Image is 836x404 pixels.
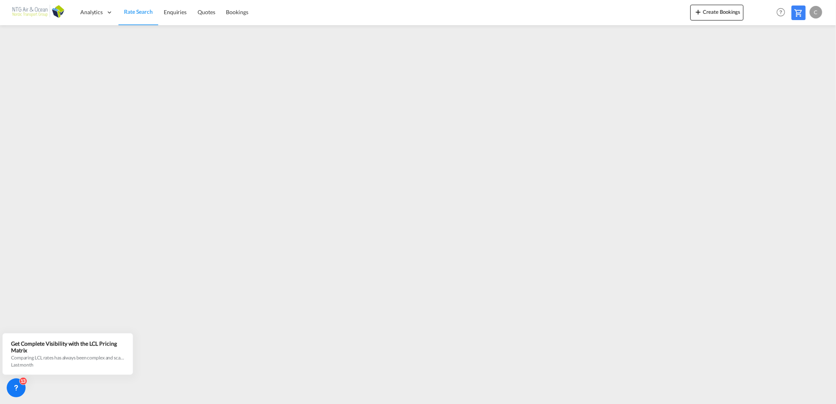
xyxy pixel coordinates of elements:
[810,6,822,19] div: C
[774,6,792,20] div: Help
[164,9,187,15] span: Enquiries
[12,4,65,21] img: af31b1c0b01f11ecbc353f8e72265e29.png
[124,8,153,15] span: Rate Search
[198,9,215,15] span: Quotes
[80,8,103,16] span: Analytics
[226,9,248,15] span: Bookings
[690,5,744,20] button: icon-plus 400-fgCreate Bookings
[694,7,703,17] md-icon: icon-plus 400-fg
[774,6,788,19] span: Help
